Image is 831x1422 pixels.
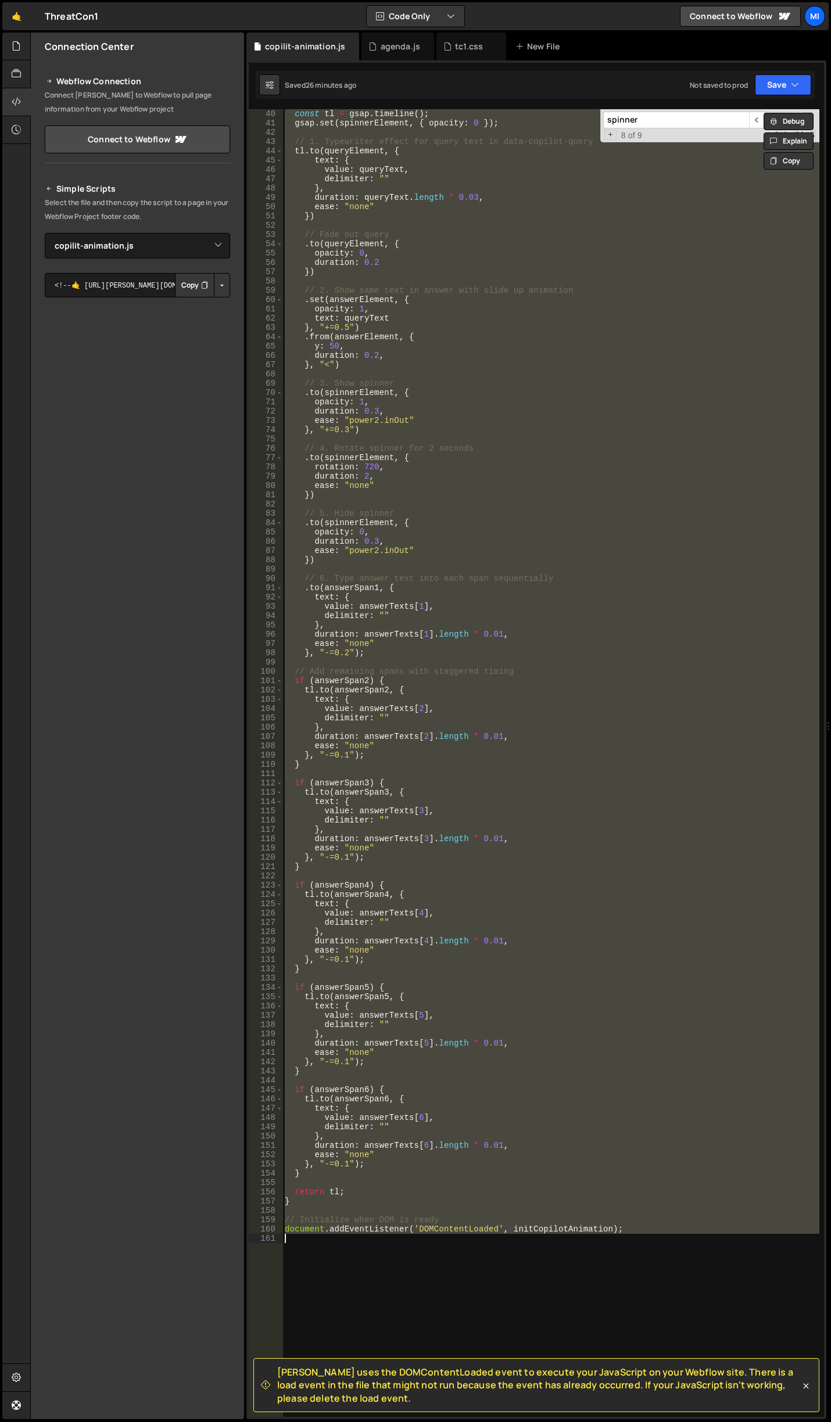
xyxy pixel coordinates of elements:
div: 141 [249,1048,283,1057]
div: 54 [249,239,283,249]
div: 158 [249,1206,283,1215]
div: copilit-animation.js [265,41,345,52]
div: 113 [249,788,283,797]
div: 55 [249,249,283,258]
div: 112 [249,778,283,788]
div: 159 [249,1215,283,1224]
div: 99 [249,658,283,667]
div: 150 [249,1132,283,1141]
div: 152 [249,1150,283,1159]
iframe: YouTube video player [45,317,231,421]
div: 116 [249,816,283,825]
div: 95 [249,620,283,630]
div: 145 [249,1085,283,1094]
div: 147 [249,1104,283,1113]
div: 103 [249,695,283,704]
div: 96 [249,630,283,639]
div: 42 [249,128,283,137]
div: 114 [249,797,283,806]
div: 131 [249,955,283,964]
div: 119 [249,843,283,853]
button: Save [755,74,811,95]
div: New File [515,41,564,52]
div: 81 [249,490,283,500]
span: ​ [749,112,765,128]
span: 8 of 9 [617,131,647,140]
div: 130 [249,946,283,955]
: Copy [764,152,814,170]
div: 142 [249,1057,283,1066]
div: 91 [249,583,283,592]
div: 124 [249,890,283,899]
div: 85 [249,527,283,537]
h2: Webflow Connection [45,74,230,88]
div: 57 [249,267,283,276]
: Debug [764,113,814,130]
div: 89 [249,565,283,574]
input: Search for [603,112,749,128]
div: 143 [249,1066,283,1076]
div: 46 [249,165,283,174]
div: 154 [249,1169,283,1178]
div: 115 [249,806,283,816]
div: 110 [249,760,283,769]
div: 108 [249,741,283,751]
div: 156 [249,1187,283,1197]
div: 59 [249,286,283,295]
div: 100 [249,667,283,676]
div: 160 [249,1224,283,1234]
button: Code Only [367,6,464,27]
div: 76 [249,444,283,453]
div: 47 [249,174,283,184]
div: 135 [249,992,283,1001]
div: 88 [249,555,283,565]
div: 50 [249,202,283,211]
div: 61 [249,304,283,314]
div: 90 [249,574,283,583]
div: 67 [249,360,283,369]
div: 139 [249,1029,283,1039]
div: 43 [249,137,283,146]
div: 66 [249,351,283,360]
div: 83 [249,509,283,518]
div: 60 [249,295,283,304]
div: 128 [249,927,283,936]
div: Not saved to prod [690,80,748,90]
p: Connect [PERSON_NAME] to Webflow to pull page information from your Webflow project [45,88,230,116]
div: 109 [249,751,283,760]
div: 73 [249,416,283,425]
div: 62 [249,314,283,323]
div: 97 [249,639,283,648]
p: Select the file and then copy the script to a page in your Webflow Project footer code. [45,196,230,224]
span: [PERSON_NAME] uses the DOMContentLoaded event to execute your JavaScript on your Webflow site. Th... [277,1366,800,1405]
div: 92 [249,592,283,602]
div: 53 [249,230,283,239]
div: 84 [249,518,283,527]
div: 69 [249,379,283,388]
div: 137 [249,1011,283,1020]
div: 26 minutes ago [306,80,356,90]
div: 49 [249,193,283,202]
div: 138 [249,1020,283,1029]
div: 144 [249,1076,283,1085]
div: 63 [249,323,283,332]
div: 149 [249,1122,283,1132]
div: 70 [249,388,283,397]
div: 48 [249,184,283,193]
div: 125 [249,899,283,909]
div: 117 [249,825,283,834]
div: 129 [249,936,283,946]
div: 64 [249,332,283,342]
h2: Simple Scripts [45,182,230,196]
div: 58 [249,276,283,286]
div: 120 [249,853,283,862]
div: Saved [285,80,356,90]
div: 132 [249,964,283,974]
div: 41 [249,119,283,128]
div: 153 [249,1159,283,1169]
a: Mi [804,6,825,27]
a: Connect to Webflow [45,125,230,153]
div: ThreatCon1 [45,9,99,23]
div: Button group with nested dropdown [175,273,230,297]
